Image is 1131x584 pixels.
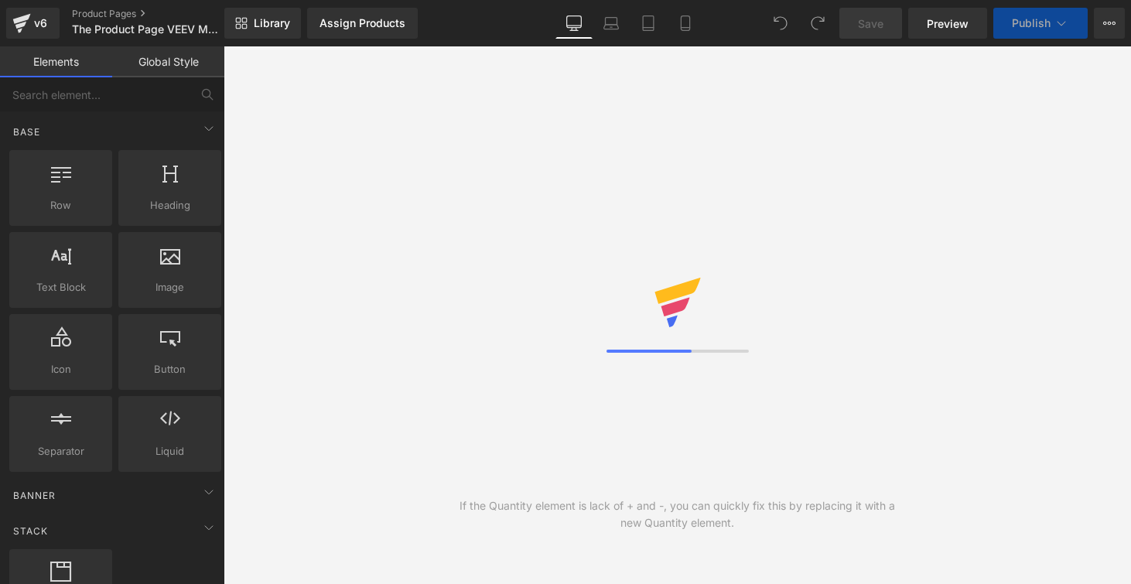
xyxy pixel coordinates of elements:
a: Desktop [555,8,593,39]
div: If the Quantity element is lack of + and -, you can quickly fix this by replacing it with a new Q... [450,497,904,531]
button: Undo [765,8,796,39]
a: v6 [6,8,60,39]
span: The Product Page VEEV Momentum BUNDLE V2 [72,23,220,36]
span: Library [254,16,290,30]
span: Liquid [123,443,217,459]
a: Product Pages [72,8,250,20]
span: Button [123,361,217,377]
a: Mobile [667,8,704,39]
button: Publish [993,8,1088,39]
span: Image [123,279,217,295]
button: More [1094,8,1125,39]
a: Tablet [630,8,667,39]
span: Publish [1012,17,1051,29]
span: Base [12,125,42,139]
span: Save [858,15,883,32]
span: Preview [927,15,969,32]
span: Banner [12,488,57,503]
a: Global Style [112,46,224,77]
span: Row [14,197,108,213]
a: New Library [224,8,301,39]
span: Stack [12,524,50,538]
a: Laptop [593,8,630,39]
div: Assign Products [319,17,405,29]
span: Heading [123,197,217,213]
span: Icon [14,361,108,377]
div: v6 [31,13,50,33]
span: Separator [14,443,108,459]
button: Redo [802,8,833,39]
a: Preview [908,8,987,39]
span: Text Block [14,279,108,295]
